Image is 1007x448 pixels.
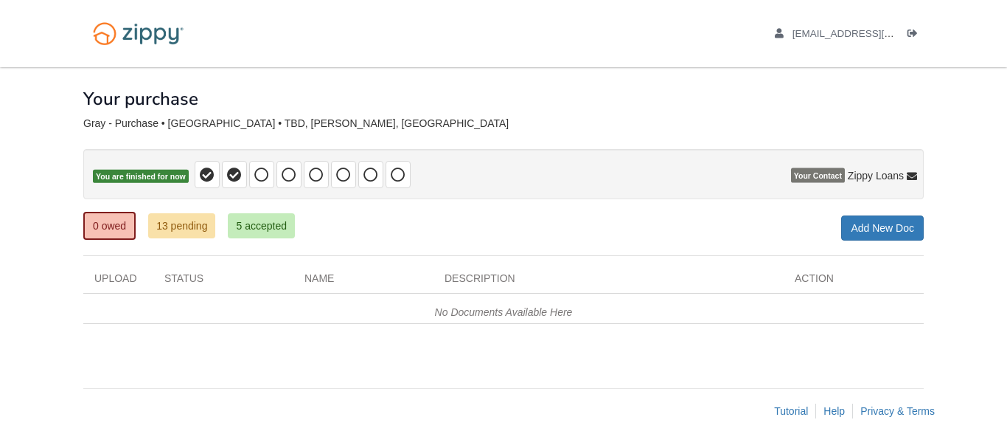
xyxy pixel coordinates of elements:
[153,271,293,293] div: Status
[775,28,961,43] a: edit profile
[83,212,136,240] a: 0 owed
[435,306,573,318] em: No Documents Available Here
[228,213,295,238] a: 5 accepted
[293,271,433,293] div: Name
[148,213,215,238] a: 13 pending
[784,271,924,293] div: Action
[83,117,924,130] div: Gray - Purchase • [GEOGRAPHIC_DATA] • TBD, [PERSON_NAME], [GEOGRAPHIC_DATA]
[774,405,808,417] a: Tutorial
[848,168,904,183] span: Zippy Loans
[83,15,193,52] img: Logo
[433,271,784,293] div: Description
[841,216,924,241] a: Add New Doc
[907,28,924,43] a: Log out
[823,405,845,417] a: Help
[83,271,153,293] div: Upload
[791,168,845,183] span: Your Contact
[93,170,189,184] span: You are finished for now
[792,28,961,39] span: ivangray44@yahoo.com
[83,89,198,108] h1: Your purchase
[860,405,935,417] a: Privacy & Terms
